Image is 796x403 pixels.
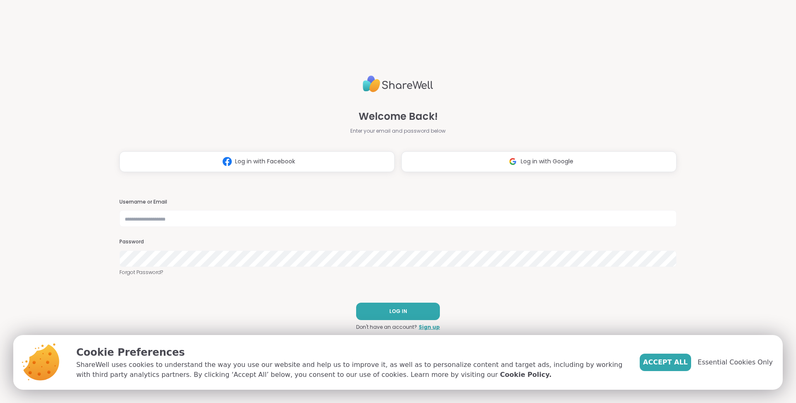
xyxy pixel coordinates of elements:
[419,323,440,331] a: Sign up
[359,109,438,124] span: Welcome Back!
[500,370,551,380] a: Cookie Policy.
[219,154,235,169] img: ShareWell Logomark
[119,269,677,276] a: Forgot Password?
[76,360,626,380] p: ShareWell uses cookies to understand the way you use our website and help us to improve it, as we...
[401,151,677,172] button: Log in with Google
[76,345,626,360] p: Cookie Preferences
[363,72,433,96] img: ShareWell Logo
[119,151,395,172] button: Log in with Facebook
[698,357,773,367] span: Essential Cookies Only
[119,238,677,245] h3: Password
[643,357,688,367] span: Accept All
[356,323,417,331] span: Don't have an account?
[505,154,521,169] img: ShareWell Logomark
[640,354,691,371] button: Accept All
[389,308,407,315] span: LOG IN
[356,303,440,320] button: LOG IN
[235,157,295,166] span: Log in with Facebook
[350,127,446,135] span: Enter your email and password below
[119,199,677,206] h3: Username or Email
[521,157,573,166] span: Log in with Google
